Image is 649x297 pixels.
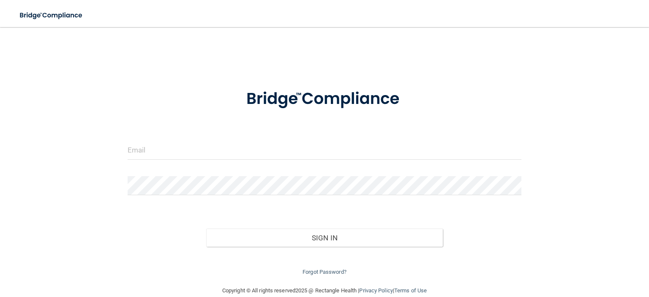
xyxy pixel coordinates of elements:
[13,7,90,24] img: bridge_compliance_login_screen.278c3ca4.svg
[229,78,420,120] img: bridge_compliance_login_screen.278c3ca4.svg
[359,287,393,294] a: Privacy Policy
[206,229,442,247] button: Sign In
[394,287,427,294] a: Terms of Use
[303,269,346,275] a: Forgot Password?
[128,141,521,160] input: Email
